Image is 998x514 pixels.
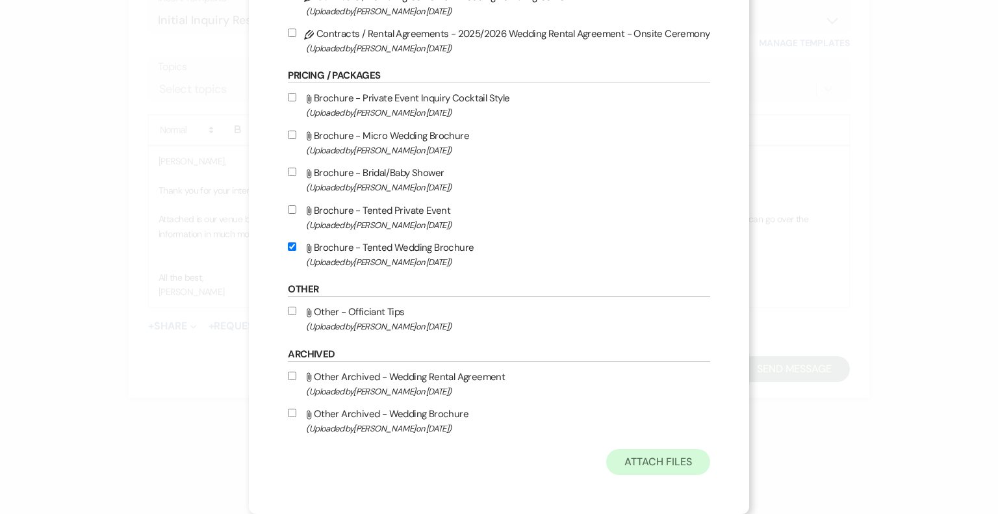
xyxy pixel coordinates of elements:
[288,409,296,417] input: Other Archived - Wedding Brochure(Uploaded by[PERSON_NAME]on [DATE])
[288,372,296,380] input: Other Archived - Wedding Rental Agreement(Uploaded by[PERSON_NAME]on [DATE])
[288,25,710,56] label: Contracts / Rental Agreements - 2025/2026 Wedding Rental Agreement - Onsite Ceremony
[306,105,710,120] span: (Uploaded by [PERSON_NAME] on [DATE] )
[288,90,710,120] label: Brochure - Private Event Inquiry Cocktail Style
[306,384,710,399] span: (Uploaded by [PERSON_NAME] on [DATE] )
[606,449,710,475] button: Attach Files
[288,348,710,362] h6: Archived
[288,164,710,195] label: Brochure - Bridal/Baby Shower
[288,283,710,297] h6: Other
[288,69,710,83] h6: Pricing / Packages
[288,307,296,315] input: Other - Officiant Tips(Uploaded by[PERSON_NAME]on [DATE])
[288,242,296,251] input: Brochure - Tented Wedding Brochure(Uploaded by[PERSON_NAME]on [DATE])
[306,143,710,158] span: (Uploaded by [PERSON_NAME] on [DATE] )
[288,368,710,399] label: Other Archived - Wedding Rental Agreement
[288,303,710,334] label: Other - Officiant Tips
[288,131,296,139] input: Brochure - Micro Wedding Brochure(Uploaded by[PERSON_NAME]on [DATE])
[288,239,710,270] label: Brochure - Tented Wedding Brochure
[288,168,296,176] input: Brochure - Bridal/Baby Shower(Uploaded by[PERSON_NAME]on [DATE])
[306,255,710,270] span: (Uploaded by [PERSON_NAME] on [DATE] )
[288,127,710,158] label: Brochure - Micro Wedding Brochure
[306,4,710,19] span: (Uploaded by [PERSON_NAME] on [DATE] )
[288,29,296,37] input: Contracts / Rental Agreements - 2025/2026 Wedding Rental Agreement - Onsite Ceremony(Uploaded by[...
[306,421,710,436] span: (Uploaded by [PERSON_NAME] on [DATE] )
[306,180,710,195] span: (Uploaded by [PERSON_NAME] on [DATE] )
[306,319,710,334] span: (Uploaded by [PERSON_NAME] on [DATE] )
[288,405,710,436] label: Other Archived - Wedding Brochure
[306,41,710,56] span: (Uploaded by [PERSON_NAME] on [DATE] )
[288,202,710,233] label: Brochure - Tented Private Event
[288,93,296,101] input: Brochure - Private Event Inquiry Cocktail Style(Uploaded by[PERSON_NAME]on [DATE])
[306,218,710,233] span: (Uploaded by [PERSON_NAME] on [DATE] )
[288,205,296,214] input: Brochure - Tented Private Event(Uploaded by[PERSON_NAME]on [DATE])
